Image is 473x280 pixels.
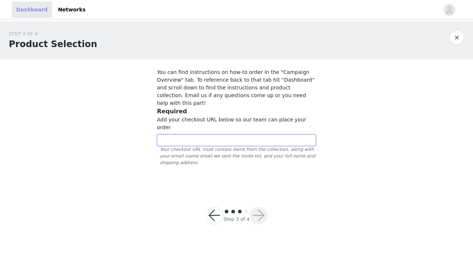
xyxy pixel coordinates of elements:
p: You can find instructions on how-to order in the "Campaign Overview" tab. To reference back to th... [157,68,316,107]
div: Step 3 of 4 [223,216,249,223]
h3: Required [157,107,316,116]
div: avatar [446,4,453,16]
h1: Product Selection [9,38,97,51]
a: Networks [53,1,90,18]
div: STEP 3 OF 4 [9,30,97,38]
a: Dashboard [12,1,52,18]
span: Your checkout URL must contain items from the collection, along with your email (same email we se... [157,146,316,166]
span: Add your checkout URL below so our team can place your order [157,117,306,130]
